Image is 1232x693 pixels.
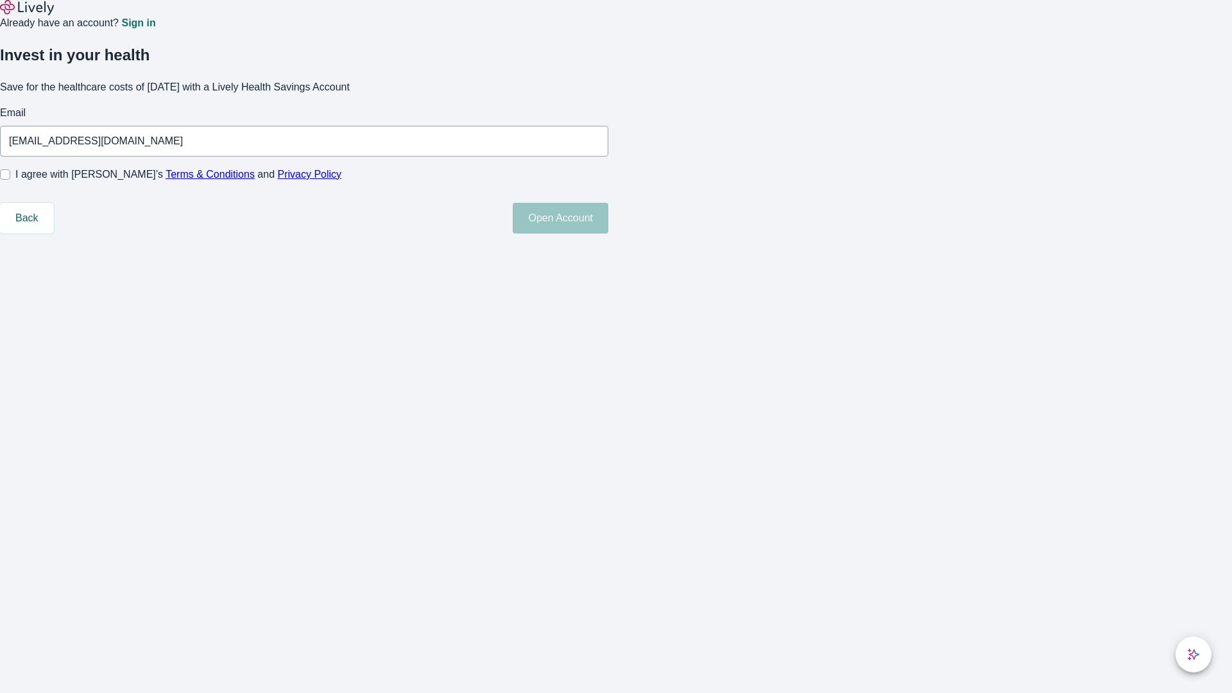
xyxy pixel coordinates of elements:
span: I agree with [PERSON_NAME]’s and [15,167,341,182]
svg: Lively AI Assistant [1187,648,1200,661]
a: Privacy Policy [278,169,342,180]
button: chat [1176,637,1211,672]
a: Terms & Conditions [166,169,255,180]
a: Sign in [121,18,155,28]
